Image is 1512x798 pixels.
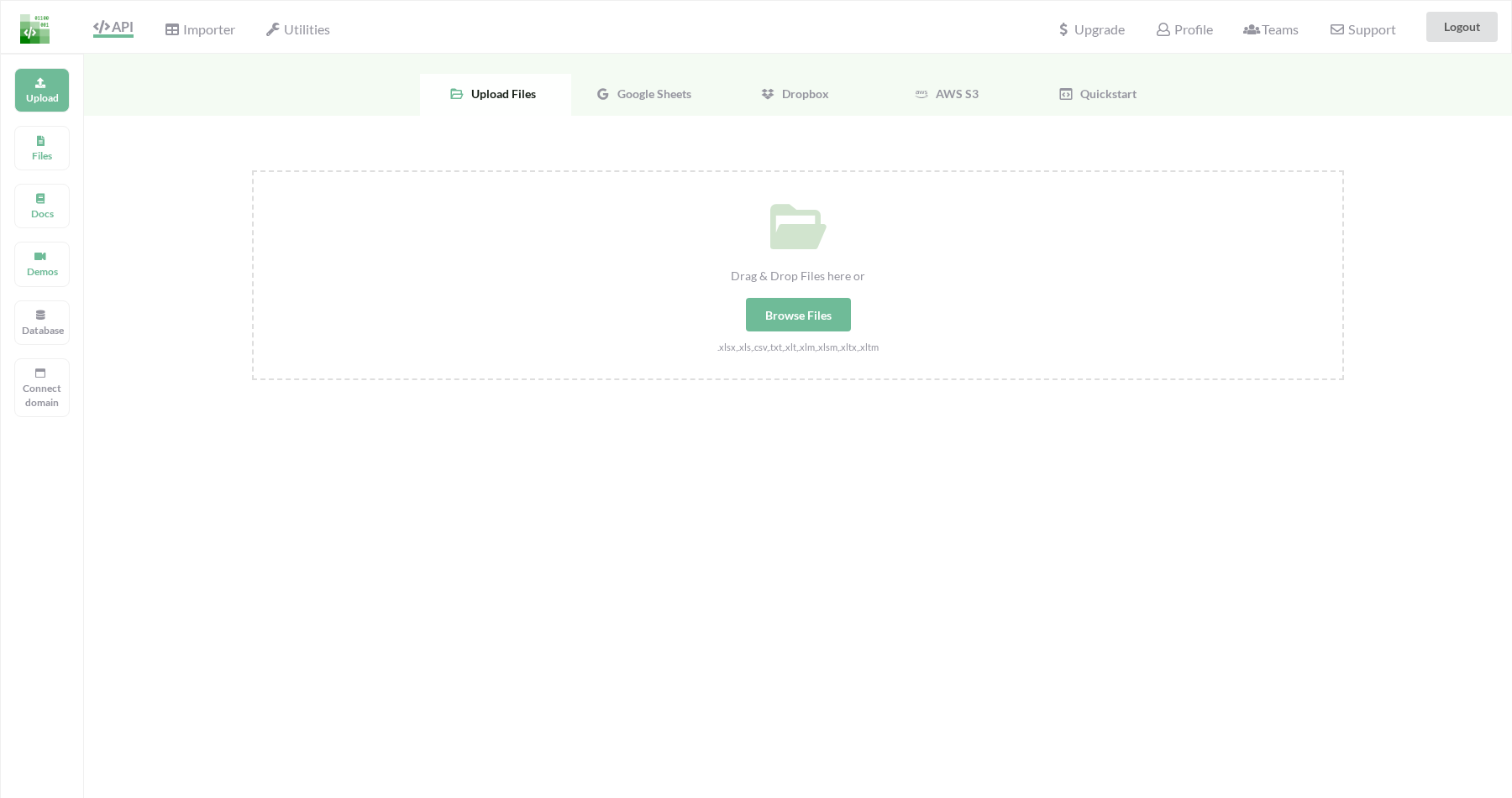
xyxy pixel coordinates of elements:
[1329,23,1395,36] span: Support
[775,86,829,101] span: Dropbox
[929,86,979,101] span: AWS S3
[1074,86,1137,101] span: Quickstart
[717,342,879,352] small: .xlsx,.xls,.csv,.txt,.xlt,.xlm,.xlsm,.xltx,.xltm
[93,18,134,34] span: API
[254,267,1342,284] div: Drag & Drop Files here or
[611,86,691,101] span: Google Sheets
[22,91,62,105] p: Upload
[1056,23,1125,36] span: Upgrade
[265,21,330,37] span: Utilities
[1243,21,1299,37] span: Teams
[746,298,851,331] div: Browse Files
[22,149,62,163] p: Files
[20,14,50,44] img: LogoIcon.png
[22,264,62,279] p: Demos
[22,206,62,221] p: Docs
[1426,12,1498,42] button: Logout
[22,323,62,337] p: Database
[465,86,536,101] span: Upload Files
[164,21,234,37] span: Importer
[1155,21,1212,37] span: Profile
[22,381,62,409] p: Connect domain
